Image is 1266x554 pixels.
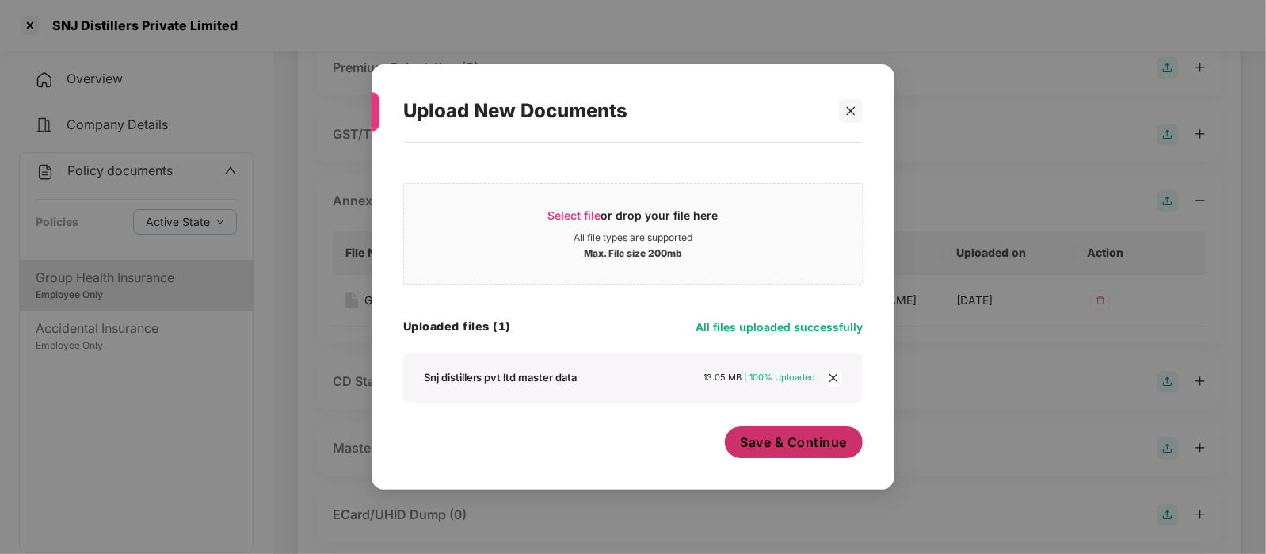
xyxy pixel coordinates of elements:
[725,426,864,458] button: Save & Continue
[745,372,816,383] span: | 100% Uploaded
[404,196,862,272] span: Select fileor drop your file hereAll file types are supportedMax. File size 200mb
[741,434,848,451] span: Save & Continue
[825,369,842,387] span: close
[424,370,578,384] div: Snj distillers pvt ltd master data
[704,372,742,383] span: 13.05 MB
[574,231,692,244] div: All file types are supported
[696,320,863,334] span: All files uploaded successfully
[548,208,719,231] div: or drop your file here
[403,319,511,334] h4: Uploaded files (1)
[548,208,601,222] span: Select file
[584,244,682,260] div: Max. File size 200mb
[845,105,856,117] span: close
[403,80,825,142] div: Upload New Documents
